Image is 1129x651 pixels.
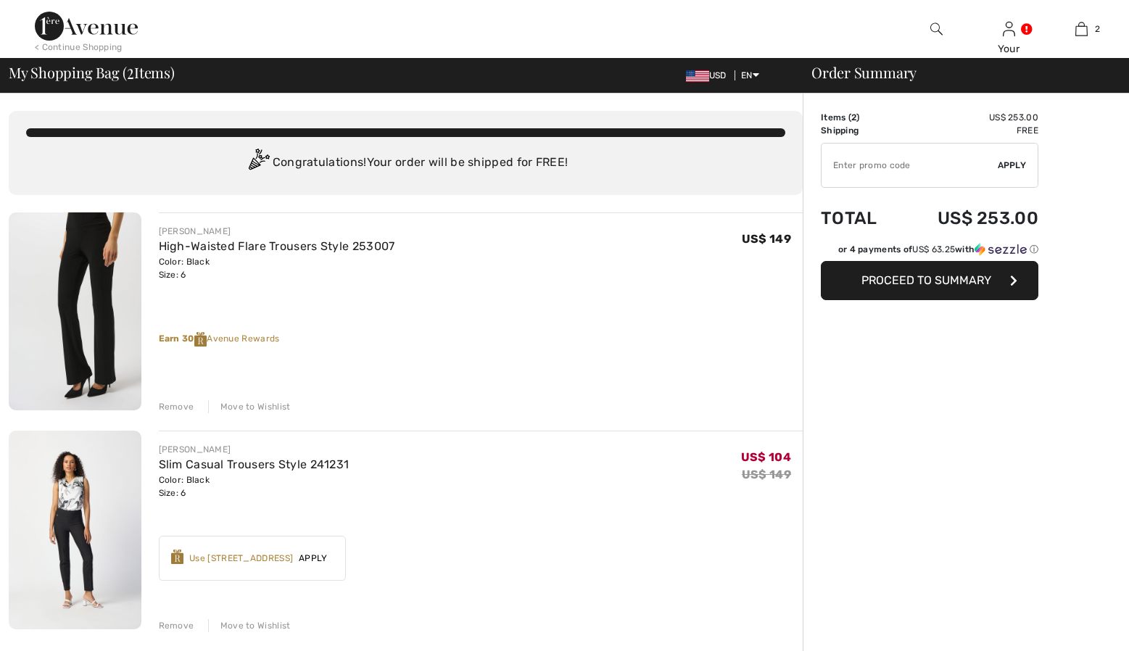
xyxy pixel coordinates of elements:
div: Avenue Rewards [159,332,803,347]
strong: Earn 30 [159,333,207,344]
img: Slim Casual Trousers Style 241231 [9,431,141,629]
span: 2 [127,62,134,80]
a: High-Waisted Flare Trousers Style 253007 [159,239,395,253]
span: Proceed to Summary [861,273,991,287]
td: Items ( ) [821,111,898,124]
span: Apply [998,159,1027,172]
td: US$ 253.00 [898,111,1038,124]
s: US$ 149 [742,468,791,481]
img: Reward-Logo.svg [171,550,184,564]
span: EN [741,70,759,80]
div: [PERSON_NAME] [159,443,350,456]
div: Move to Wishlist [208,619,291,632]
img: Sezzle [975,243,1027,256]
input: Promo code [822,144,998,187]
img: My Info [1003,20,1015,38]
td: US$ 253.00 [898,194,1038,243]
button: Proceed to Summary [821,261,1038,300]
a: 2 [1046,20,1117,38]
td: Shipping [821,124,898,137]
span: My Shopping Bag ( Items) [9,65,175,80]
span: US$ 104 [741,450,791,464]
div: Congratulations! Your order will be shipped for FREE! [26,149,785,178]
img: My Bag [1075,20,1088,38]
img: US Dollar [686,70,709,82]
span: 2 [1095,22,1100,36]
img: Reward-Logo.svg [194,332,207,347]
span: USD [686,70,732,80]
div: Use [STREET_ADDRESS] [189,552,293,565]
div: or 4 payments of with [838,243,1038,256]
td: Total [821,194,898,243]
td: Free [898,124,1038,137]
div: Remove [159,619,194,632]
div: [PERSON_NAME] [159,225,395,238]
span: Apply [293,552,334,565]
a: Slim Casual Trousers Style 241231 [159,457,350,471]
div: Your [973,41,1044,57]
div: Move to Wishlist [208,400,291,413]
a: Sign In [1003,22,1015,36]
div: or 4 payments ofUS$ 63.25withSezzle Click to learn more about Sezzle [821,243,1038,261]
span: US$ 149 [742,232,791,246]
img: 1ère Avenue [35,12,138,41]
span: 2 [851,112,856,123]
img: search the website [930,20,943,38]
div: Color: Black Size: 6 [159,255,395,281]
div: Remove [159,400,194,413]
span: US$ 63.25 [912,244,955,254]
img: Congratulation2.svg [244,149,273,178]
div: Color: Black Size: 6 [159,473,350,499]
img: High-Waisted Flare Trousers Style 253007 [9,212,141,410]
div: < Continue Shopping [35,41,123,54]
div: Order Summary [794,65,1120,80]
